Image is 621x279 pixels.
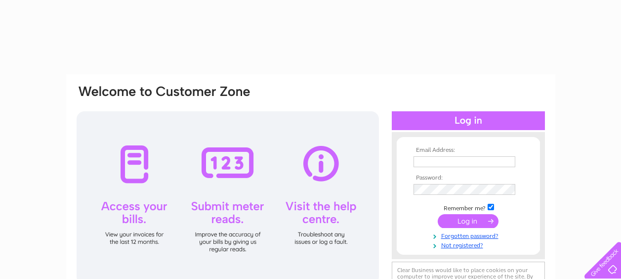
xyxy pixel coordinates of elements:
[438,214,498,228] input: Submit
[411,147,526,154] th: Email Address:
[414,240,526,249] a: Not registered?
[414,231,526,240] a: Forgotten password?
[411,202,526,212] td: Remember me?
[411,175,526,182] th: Password:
